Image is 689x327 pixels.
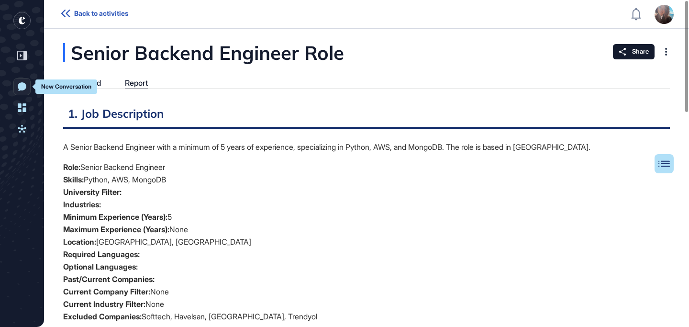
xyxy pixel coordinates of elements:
li: None [63,285,670,298]
strong: Current Industry Filter: [63,299,145,309]
p: A Senior Backend Engineer with a minimum of 5 years of experience, specializing in Python, AWS, a... [63,141,670,153]
strong: Location: [63,237,96,247]
a: New Conversation [13,78,31,95]
strong: Industries: [63,200,101,209]
strong: Optional Languages: [63,262,138,271]
div: Senior Backend Engineer Role [63,43,440,62]
a: Back to activities [61,10,128,19]
strong: Past/Current Companies: [63,274,155,284]
h2: 1. Job Description [63,105,670,129]
strong: Excluded Companies: [63,312,142,321]
span: Back to activities [74,10,128,17]
div: Dashboard [63,79,101,88]
strong: Skills: [63,175,84,184]
strong: University Filter: [63,187,122,197]
li: None [63,298,670,310]
li: Senior Backend Engineer [63,161,670,173]
span: Share [632,48,649,56]
strong: Current Company Filter: [63,287,150,296]
li: None [63,223,670,236]
strong: Minimum Experience (Years): [63,212,167,222]
strong: Maximum Experience (Years): [63,225,169,234]
li: 5 [63,211,670,223]
img: user-avatar [655,5,674,24]
strong: Required Languages: [63,249,140,259]
li: Python, AWS, MongoDB [63,173,670,186]
div: Report [125,79,148,88]
li: Softtech, Havelsan, [GEOGRAPHIC_DATA], Trendyol [63,310,670,323]
strong: Role: [63,162,80,172]
li: [GEOGRAPHIC_DATA], [GEOGRAPHIC_DATA] [63,236,670,248]
div: entrapeer-logo [13,12,31,29]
